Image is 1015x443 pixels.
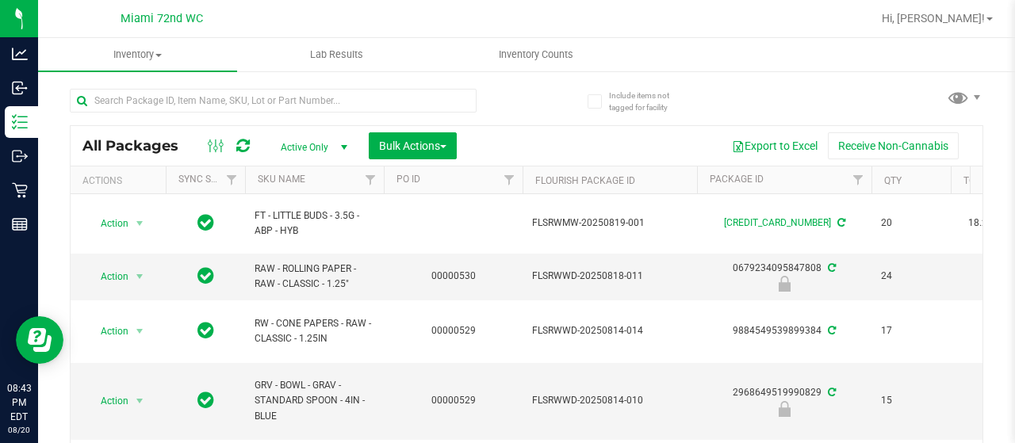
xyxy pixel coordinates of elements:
span: Sync from Compliance System [825,387,836,398]
div: 2968649519990829 [695,385,874,416]
span: GRV - BOWL - GRAV - STANDARD SPOON - 4IN - BLUE [255,378,374,424]
a: Qty [884,175,902,186]
a: PO ID [396,174,420,185]
a: Lab Results [237,38,436,71]
inline-svg: Retail [12,182,28,198]
a: Filter [358,166,384,193]
span: All Packages [82,137,194,155]
span: Bulk Actions [379,139,446,152]
a: Sync Status [178,174,239,185]
div: 0679234095847808 [695,261,874,292]
span: Hi, [PERSON_NAME]! [882,12,985,25]
iframe: Resource center [16,316,63,364]
inline-svg: Inventory [12,114,28,130]
span: FLSRWMW-20250819-001 [532,216,688,231]
a: Inventory [38,38,237,71]
a: 00000530 [431,270,476,281]
button: Receive Non-Cannabis [828,132,959,159]
span: select [130,212,150,235]
div: Actions [82,175,159,186]
span: 24 [881,269,941,284]
a: Inventory Counts [436,38,635,71]
inline-svg: Outbound [12,148,28,164]
a: [CREDIT_CARD_NUMBER] [724,217,831,228]
a: Filter [219,166,245,193]
span: Action [86,390,129,412]
span: Inventory [38,48,237,62]
a: SKU Name [258,174,305,185]
span: FLSRWWD-20250814-010 [532,393,688,408]
div: Newly Received [695,276,874,292]
span: Lab Results [289,48,385,62]
a: Filter [496,166,523,193]
span: In Sync [197,319,214,342]
inline-svg: Inbound [12,80,28,96]
span: Inventory Counts [477,48,595,62]
span: FLSRWWD-20250818-011 [532,269,688,284]
a: Package ID [710,174,764,185]
span: In Sync [197,389,214,411]
div: Newly Received [695,401,874,417]
a: 00000529 [431,325,476,336]
span: Miami 72nd WC [121,12,203,25]
p: 08/20 [7,424,31,436]
a: Flourish Package ID [535,175,635,186]
span: In Sync [197,212,214,234]
span: In Sync [197,265,214,287]
span: FT - LITTLE BUDS - 3.5G - ABP - HYB [255,208,374,239]
p: 08:43 PM EDT [7,381,31,424]
span: Sync from Compliance System [835,217,845,228]
span: Action [86,265,129,288]
a: 00000529 [431,395,476,406]
a: Filter [845,166,871,193]
span: select [130,265,150,288]
span: 20 [881,216,941,231]
div: 9884549539899384 [695,323,874,338]
span: select [130,390,150,412]
span: 17 [881,323,941,338]
span: RW - CONE PAPERS - RAW - CLASSIC - 1.25IN [255,316,374,346]
span: 15 [881,393,941,408]
inline-svg: Analytics [12,46,28,62]
input: Search Package ID, Item Name, SKU, Lot or Part Number... [70,89,477,113]
span: Action [86,320,129,342]
span: select [130,320,150,342]
span: Action [86,212,129,235]
inline-svg: Reports [12,216,28,232]
span: 18.2000 [960,212,1012,235]
span: Include items not tagged for facility [609,90,688,113]
span: RAW - ROLLING PAPER - RAW - CLASSIC - 1.25" [255,262,374,292]
span: FLSRWWD-20250814-014 [532,323,688,338]
span: Sync from Compliance System [825,262,836,273]
button: Export to Excel [722,132,828,159]
button: Bulk Actions [369,132,457,159]
span: Sync from Compliance System [825,325,836,336]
